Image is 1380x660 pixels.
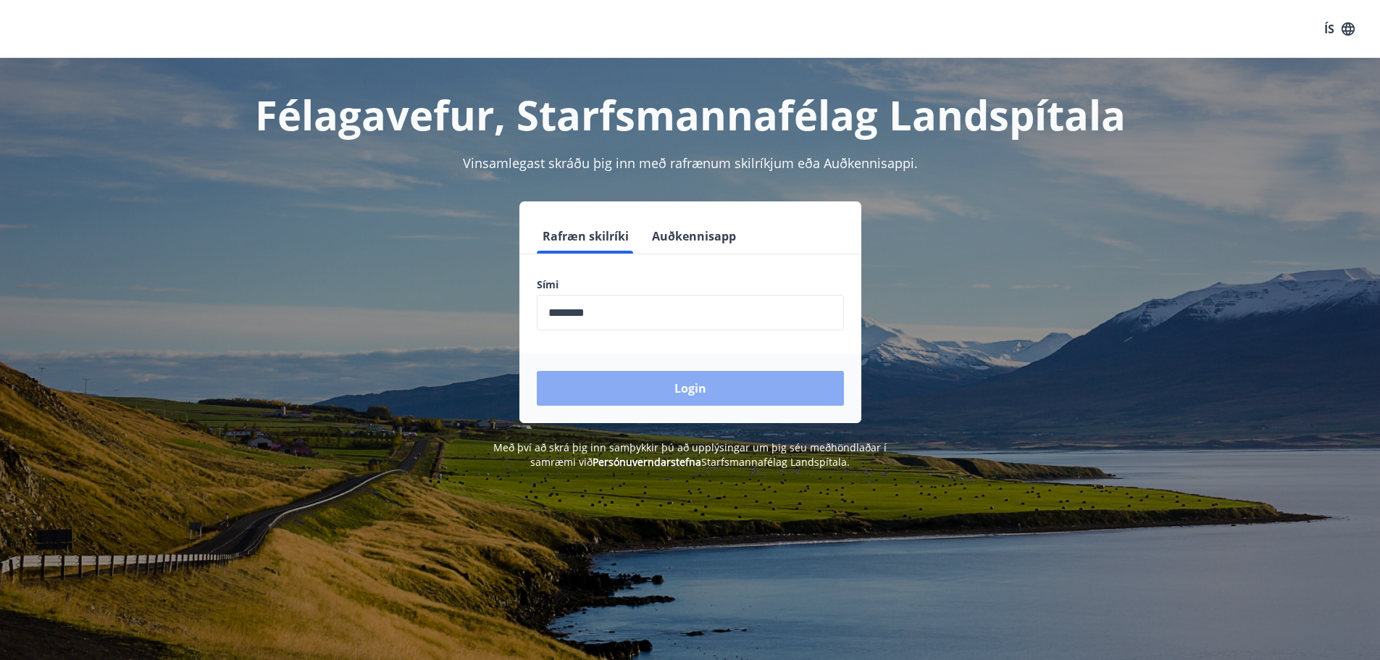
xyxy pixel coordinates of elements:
a: Persónuverndarstefna [593,455,701,469]
button: Auðkennisapp [646,219,742,254]
span: Vinsamlegast skráðu þig inn með rafrænum skilríkjum eða Auðkennisappi. [463,154,918,172]
button: ÍS [1316,16,1363,42]
span: Með því að skrá þig inn samþykkir þú að upplýsingar um þig séu meðhöndlaðar í samræmi við Starfsm... [493,440,887,469]
button: Rafræn skilríki [537,219,635,254]
h1: Félagavefur, Starfsmannafélag Landspítala [186,87,1195,142]
button: Login [537,371,844,406]
label: Sími [537,277,844,292]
